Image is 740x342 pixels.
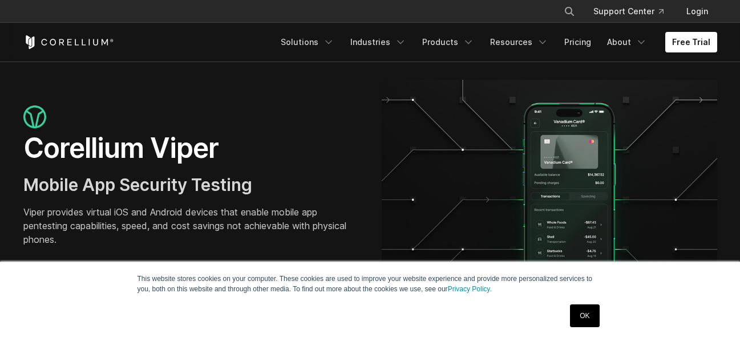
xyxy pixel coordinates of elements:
[23,35,114,49] a: Corellium Home
[274,32,341,52] a: Solutions
[23,174,252,195] span: Mobile App Security Testing
[415,32,481,52] a: Products
[382,80,717,317] img: viper_hero
[550,1,717,22] div: Navigation Menu
[559,1,580,22] button: Search
[23,205,359,246] p: Viper provides virtual iOS and Android devices that enable mobile app pentesting capabilities, sp...
[677,1,717,22] a: Login
[274,32,717,52] div: Navigation Menu
[665,32,717,52] a: Free Trial
[23,131,359,165] h1: Corellium Viper
[600,32,654,52] a: About
[557,32,598,52] a: Pricing
[584,1,673,22] a: Support Center
[343,32,413,52] a: Industries
[138,274,603,294] p: This website stores cookies on your computer. These cookies are used to improve your website expe...
[23,105,46,129] img: viper_icon_large
[483,32,555,52] a: Resources
[448,285,492,293] a: Privacy Policy.
[570,304,599,327] a: OK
